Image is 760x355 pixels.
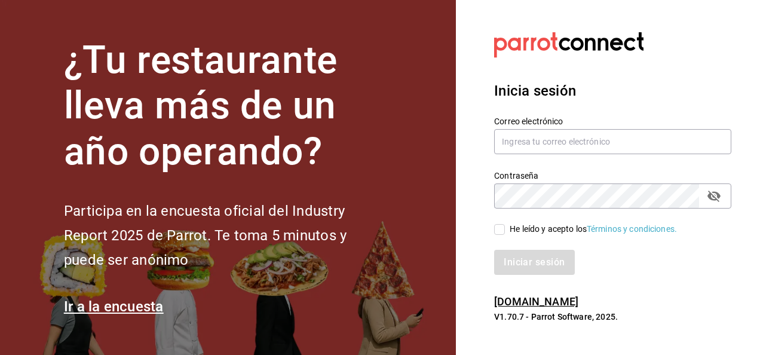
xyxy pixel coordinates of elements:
a: [DOMAIN_NAME] [494,295,578,308]
h1: ¿Tu restaurante lleva más de un año operando? [64,38,387,175]
label: Correo electrónico [494,117,731,125]
div: He leído y acepto los [510,223,677,235]
button: passwordField [704,186,724,206]
h2: Participa en la encuesta oficial del Industry Report 2025 de Parrot. Te toma 5 minutos y puede se... [64,199,387,272]
p: V1.70.7 - Parrot Software, 2025. [494,311,731,323]
a: Ir a la encuesta [64,298,164,315]
input: Ingresa tu correo electrónico [494,129,731,154]
label: Contraseña [494,171,731,179]
a: Términos y condiciones. [587,224,677,234]
h3: Inicia sesión [494,80,731,102]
